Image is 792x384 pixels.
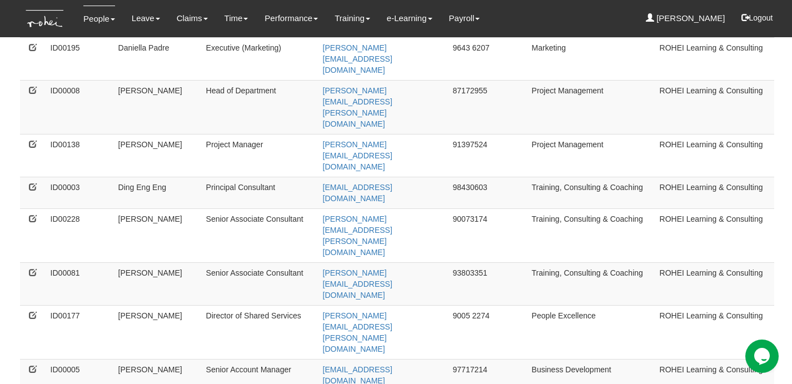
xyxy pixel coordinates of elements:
td: 91397524 [449,134,527,177]
td: ID00195 [46,37,114,80]
iframe: chat widget [745,340,781,373]
td: 87172955 [449,80,527,134]
td: [PERSON_NAME] [114,208,202,262]
td: ID00003 [46,177,114,208]
td: Project Management [527,134,655,177]
a: e-Learning [387,6,432,31]
a: Performance [265,6,318,31]
td: ROHEI Learning & Consulting [655,80,774,134]
button: Logout [734,4,781,31]
td: Daniella Padre [114,37,202,80]
td: 9643 6207 [449,37,527,80]
td: ROHEI Learning & Consulting [655,37,774,80]
td: Executive (Marketing) [202,37,318,80]
td: ROHEI Learning & Consulting [655,305,774,359]
a: [PERSON_NAME] [646,6,725,31]
a: [EMAIL_ADDRESS][DOMAIN_NAME] [323,183,392,203]
td: 90073174 [449,208,527,262]
td: Project Management [527,80,655,134]
td: 9005 2274 [449,305,527,359]
a: [PERSON_NAME][EMAIL_ADDRESS][PERSON_NAME][DOMAIN_NAME] [323,311,392,353]
td: ID00138 [46,134,114,177]
td: [PERSON_NAME] [114,80,202,134]
a: Leave [132,6,160,31]
td: Ding Eng Eng [114,177,202,208]
td: Senior Associate Consultant [202,208,318,262]
a: [PERSON_NAME][EMAIL_ADDRESS][DOMAIN_NAME] [323,140,392,171]
a: Training [335,6,370,31]
a: Time [225,6,248,31]
a: People [83,6,115,32]
td: ROHEI Learning & Consulting [655,262,774,305]
td: Project Manager [202,134,318,177]
td: Senior Associate Consultant [202,262,318,305]
td: Principal Consultant [202,177,318,208]
td: Marketing [527,37,655,80]
a: [PERSON_NAME][EMAIL_ADDRESS][DOMAIN_NAME] [323,268,392,300]
a: [PERSON_NAME][EMAIL_ADDRESS][PERSON_NAME][DOMAIN_NAME] [323,215,392,257]
td: ID00008 [46,80,114,134]
td: 98430603 [449,177,527,208]
td: ID00177 [46,305,114,359]
td: ID00228 [46,208,114,262]
td: People Excellence [527,305,655,359]
td: Training, Consulting & Coaching [527,262,655,305]
td: [PERSON_NAME] [114,262,202,305]
a: Payroll [449,6,480,31]
a: [PERSON_NAME][EMAIL_ADDRESS][DOMAIN_NAME] [323,43,392,74]
td: ROHEI Learning & Consulting [655,208,774,262]
td: ROHEI Learning & Consulting [655,177,774,208]
td: Training, Consulting & Coaching [527,177,655,208]
a: Claims [177,6,208,31]
td: 93803351 [449,262,527,305]
td: ID00081 [46,262,114,305]
td: Head of Department [202,80,318,134]
td: Training, Consulting & Coaching [527,208,655,262]
td: Director of Shared Services [202,305,318,359]
td: [PERSON_NAME] [114,134,202,177]
a: [PERSON_NAME][EMAIL_ADDRESS][PERSON_NAME][DOMAIN_NAME] [323,86,392,128]
td: ROHEI Learning & Consulting [655,134,774,177]
td: [PERSON_NAME] [114,305,202,359]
